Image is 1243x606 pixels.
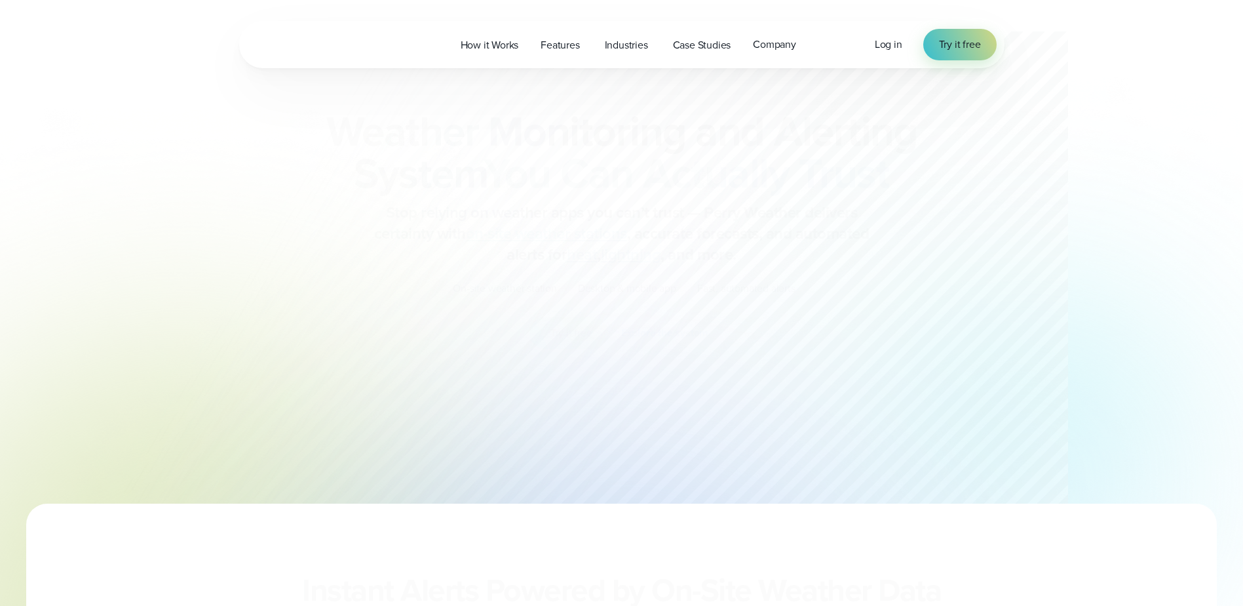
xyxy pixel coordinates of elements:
span: Case Studies [673,37,731,53]
a: Log in [875,37,902,52]
span: Industries [605,37,648,53]
a: Case Studies [662,31,742,58]
a: Try it free [923,29,997,60]
span: Company [753,37,796,52]
span: Try it free [939,37,981,52]
span: Features [541,37,579,53]
span: How it Works [461,37,519,53]
a: How it Works [449,31,530,58]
